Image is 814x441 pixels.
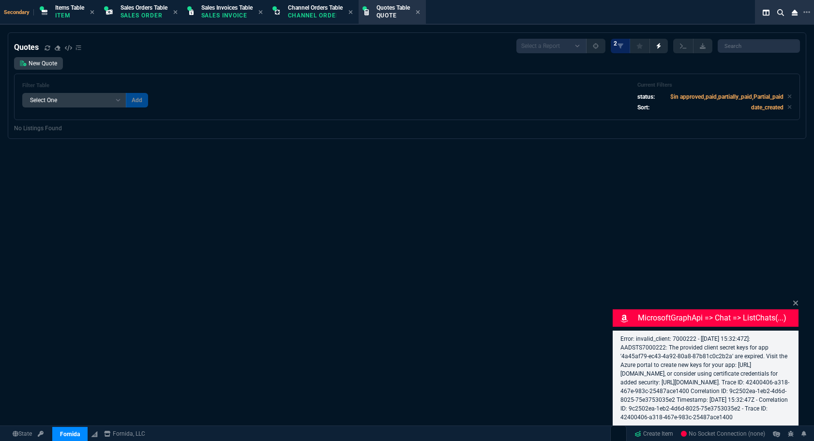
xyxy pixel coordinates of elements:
a: New Quote [14,57,63,70]
p: Channel Order [288,12,336,19]
span: 2 [614,40,617,47]
p: Error: invalid_client: 7000222 - [[DATE] 15:32:47Z]: AADSTS7000222: The provided client secret ke... [620,335,791,422]
h6: Filter Table [22,82,148,89]
span: No Socket Connection (none) [681,430,765,437]
p: Quote [377,12,410,19]
h4: Quotes [14,42,39,53]
nx-icon: Split Panels [759,7,773,18]
p: Sales Invoice [201,12,250,19]
h6: Current Filters [637,82,792,89]
nx-icon: Close Tab [348,9,353,16]
p: Sales Order [121,12,167,19]
span: Channel Orders Table [288,4,343,11]
code: $in approved,paid,partially_paid,Partial_paid [670,93,784,100]
a: API TOKEN [35,429,46,438]
a: msbcCompanyName [101,429,148,438]
span: Items Table [55,4,84,11]
nx-icon: Close Tab [258,9,263,16]
span: Secondary [4,9,34,15]
p: Sort: [637,103,649,112]
span: Quotes Table [377,4,410,11]
p: No Listings Found [14,124,800,133]
nx-icon: Close Tab [90,9,94,16]
input: Search [718,39,800,53]
a: Global State [10,429,35,438]
nx-icon: Open New Tab [803,8,810,17]
p: status: [637,92,655,101]
nx-icon: Search [773,7,788,18]
p: MicrosoftGraphApi => chat => listChats(...) [638,312,797,324]
code: date_created [751,104,784,111]
span: Sales Invoices Table [201,4,253,11]
nx-icon: Close Tab [416,9,420,16]
p: Item [55,12,84,19]
nx-icon: Close Workbench [788,7,801,18]
a: Create Item [631,426,677,441]
span: Sales Orders Table [121,4,167,11]
nx-icon: Close Tab [173,9,178,16]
